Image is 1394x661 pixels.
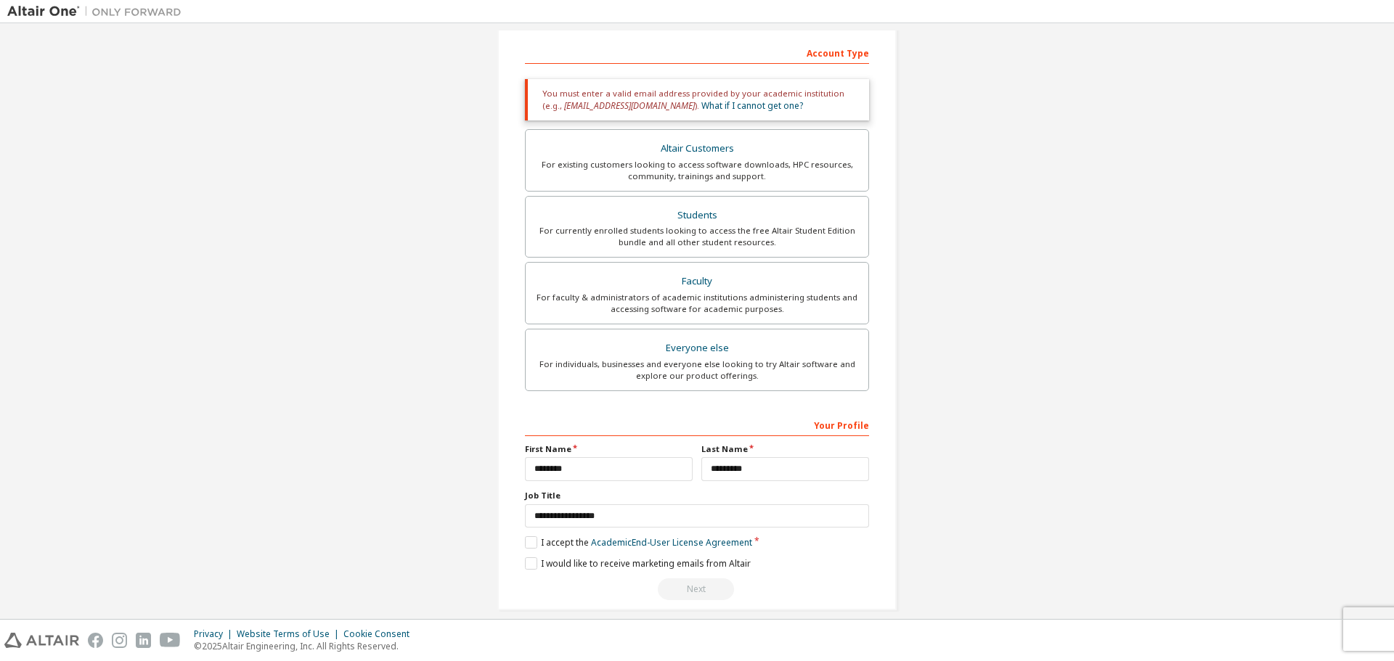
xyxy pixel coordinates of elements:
[343,628,418,640] div: Cookie Consent
[88,633,103,648] img: facebook.svg
[701,443,869,455] label: Last Name
[525,413,869,436] div: Your Profile
[534,271,860,292] div: Faculty
[534,338,860,358] div: Everyone else
[112,633,127,648] img: instagram.svg
[194,628,237,640] div: Privacy
[525,536,752,549] label: I accept the
[525,79,869,120] div: You must enter a valid email address provided by your academic institution (e.g., ).
[525,490,869,501] label: Job Title
[525,41,869,64] div: Account Type
[160,633,181,648] img: youtube.svg
[534,159,860,182] div: For existing customers looking to access software downloads, HPC resources, community, trainings ...
[7,4,189,19] img: Altair One
[534,292,860,315] div: For faculty & administrators of academic institutions administering students and accessing softwa...
[534,358,860,382] div: For individuals, businesses and everyone else looking to try Altair software and explore our prod...
[534,139,860,159] div: Altair Customers
[525,557,751,570] label: I would like to receive marketing emails from Altair
[525,443,693,455] label: First Name
[534,225,860,248] div: For currently enrolled students looking to access the free Altair Student Edition bundle and all ...
[591,536,752,549] a: Academic End-User License Agreement
[194,640,418,652] p: © 2025 Altair Engineering, Inc. All Rights Reserved.
[4,633,79,648] img: altair_logo.svg
[136,633,151,648] img: linkedin.svg
[534,205,860,226] div: Students
[564,99,695,112] span: [EMAIL_ADDRESS][DOMAIN_NAME]
[525,578,869,600] div: You need to provide your academic email
[237,628,343,640] div: Website Terms of Use
[701,99,803,112] a: What if I cannot get one?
